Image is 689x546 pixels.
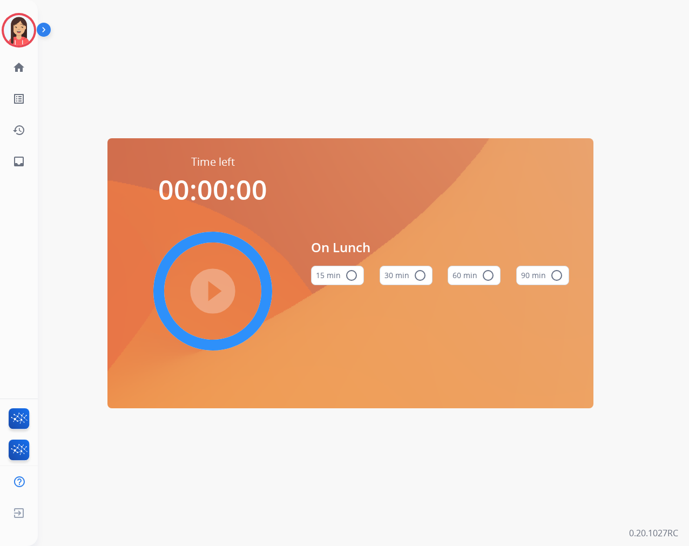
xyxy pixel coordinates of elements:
[345,269,358,282] mat-icon: radio_button_unchecked
[12,124,25,137] mat-icon: history
[12,92,25,105] mat-icon: list_alt
[311,238,569,257] span: On Lunch
[448,266,501,285] button: 60 min
[158,171,267,208] span: 00:00:00
[380,266,433,285] button: 30 min
[516,266,569,285] button: 90 min
[191,154,235,170] span: Time left
[629,527,678,540] p: 0.20.1027RC
[482,269,495,282] mat-icon: radio_button_unchecked
[311,266,364,285] button: 15 min
[414,269,427,282] mat-icon: radio_button_unchecked
[12,155,25,168] mat-icon: inbox
[4,15,34,45] img: avatar
[550,269,563,282] mat-icon: radio_button_unchecked
[12,61,25,74] mat-icon: home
